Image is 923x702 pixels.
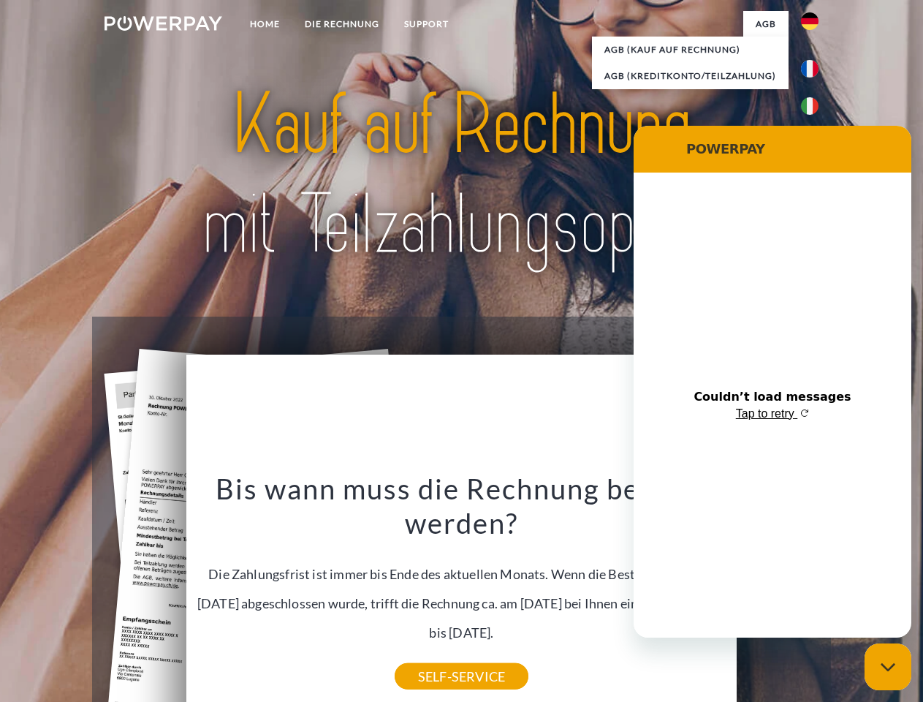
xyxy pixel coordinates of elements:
[592,37,789,63] a: AGB (Kauf auf Rechnung)
[801,60,818,78] img: fr
[634,126,911,638] iframe: Messaging window
[743,11,789,37] a: agb
[238,11,292,37] a: Home
[195,471,729,541] h3: Bis wann muss die Rechnung bezahlt werden?
[395,663,528,690] a: SELF-SERVICE
[195,471,729,676] div: Die Zahlungsfrist ist immer bis Ende des aktuellen Monats. Wenn die Bestellung z.B. am [DATE] abg...
[801,12,818,30] img: de
[140,70,783,280] img: title-powerpay_de.svg
[592,63,789,89] a: AGB (Kreditkonto/Teilzahlung)
[801,97,818,115] img: it
[392,11,461,37] a: SUPPORT
[292,11,392,37] a: DIE RECHNUNG
[105,16,222,31] img: logo-powerpay-white.svg
[865,643,911,690] iframe: Button to launch messaging window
